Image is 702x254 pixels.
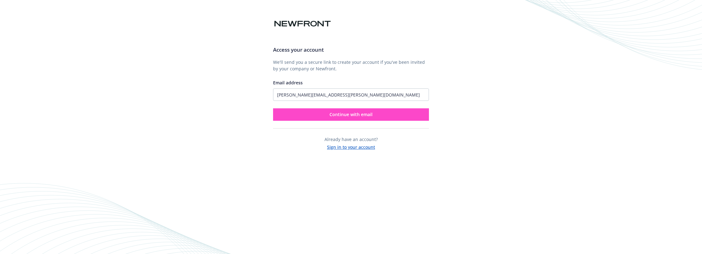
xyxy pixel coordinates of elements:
[273,18,332,29] img: Newfront logo
[273,46,429,54] h3: Access your account
[273,59,429,72] p: We'll send you a secure link to create your account if you've been invited by your company or New...
[325,136,378,142] span: Already have an account?
[273,80,303,86] span: Email address
[273,108,429,121] button: Continue with email
[329,111,373,117] span: Continue with email
[273,88,429,101] input: Enter your email
[327,143,375,150] button: Sign in to your account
